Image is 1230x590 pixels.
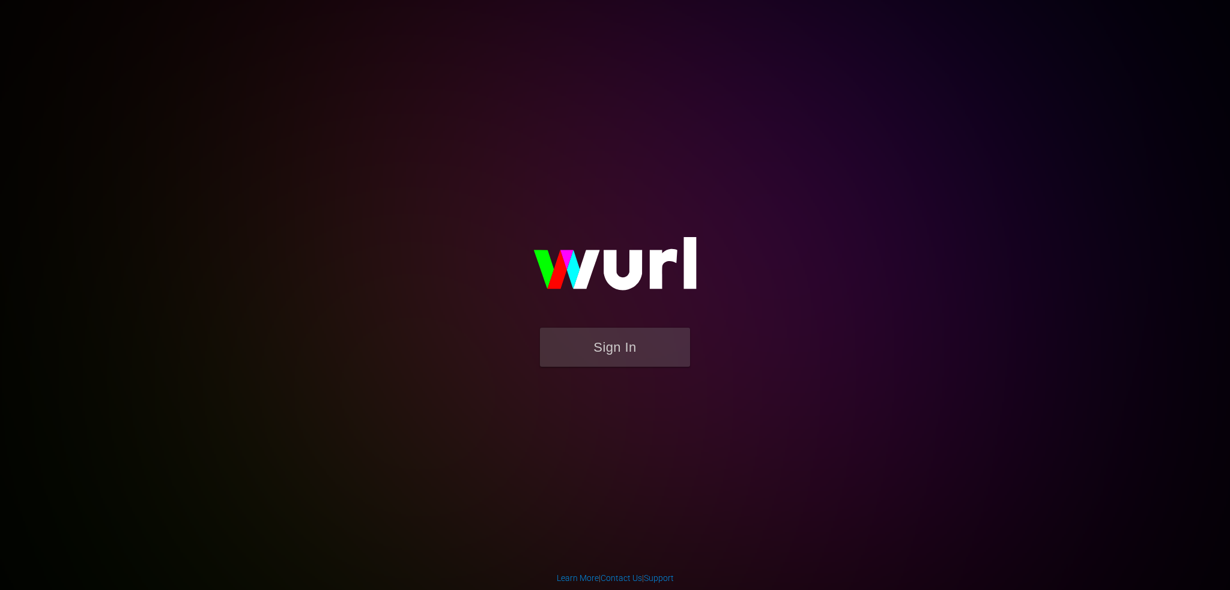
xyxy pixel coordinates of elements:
div: | | [557,572,674,584]
a: Support [644,573,674,583]
a: Contact Us [601,573,642,583]
a: Learn More [557,573,599,583]
button: Sign In [540,328,690,367]
img: wurl-logo-on-black-223613ac3d8ba8fe6dc639794a292ebdb59501304c7dfd60c99c58986ef67473.svg [495,211,735,328]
